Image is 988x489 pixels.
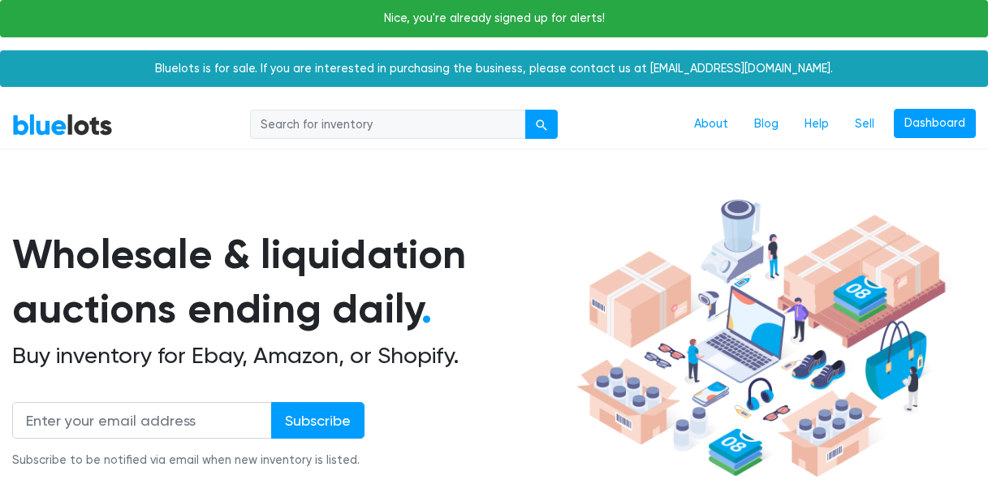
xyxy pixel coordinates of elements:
[792,109,842,140] a: Help
[12,342,571,370] h2: Buy inventory for Ebay, Amazon, or Shopify.
[571,192,951,484] img: hero-ee84e7d0318cb26816c560f6b4441b76977f77a177738b4e94f68c95b2b83dbb.png
[842,109,887,140] a: Sell
[250,110,526,139] input: Search for inventory
[12,402,272,439] input: Enter your email address
[421,284,432,333] span: .
[894,109,976,138] a: Dashboard
[271,402,365,439] input: Subscribe
[12,452,365,470] div: Subscribe to be notified via email when new inventory is listed.
[12,113,113,136] a: BlueLots
[741,109,792,140] a: Blog
[12,227,571,335] h1: Wholesale & liquidation auctions ending daily
[681,109,741,140] a: About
